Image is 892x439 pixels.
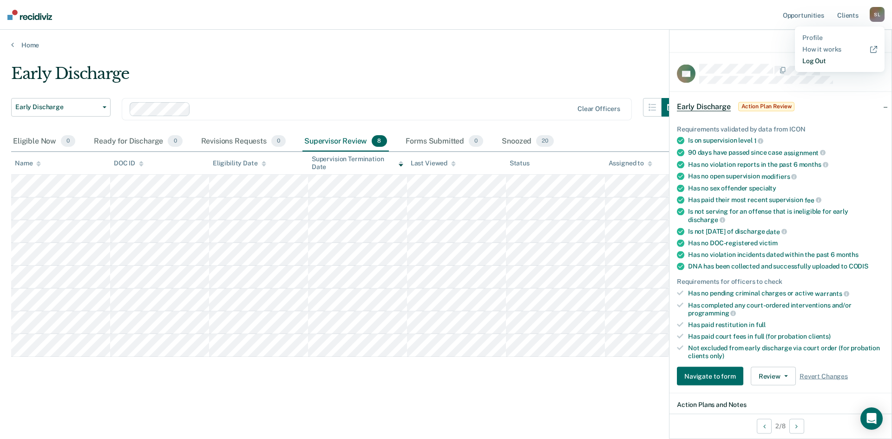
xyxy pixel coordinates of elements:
[688,227,884,236] div: Is not [DATE] of discharge
[688,184,884,192] div: Has no sex offender
[500,131,556,152] div: Snoozed
[688,149,884,157] div: 90 days have passed since case
[761,173,797,180] span: modifiers
[213,159,266,167] div: Eligibility Date
[411,159,456,167] div: Last Viewed
[815,290,849,297] span: warrants
[766,228,787,235] span: date
[802,57,877,65] a: Log Out
[199,131,288,152] div: Revisions Requests
[800,373,848,380] span: Revert Changes
[688,239,884,247] div: Has no DOC-registered
[688,196,884,204] div: Has paid their most recent supervision
[688,216,725,223] span: discharge
[61,135,75,147] span: 0
[688,262,884,270] div: DNA has been collected and successfully uploaded to
[688,333,884,341] div: Has paid court fees in full (for probation
[808,333,831,340] span: clients)
[302,131,389,152] div: Supervisor Review
[688,172,884,181] div: Has no open supervision
[15,159,41,167] div: Name
[759,239,778,247] span: victim
[784,149,826,156] span: assignment
[536,135,554,147] span: 20
[15,103,99,111] span: Early Discharge
[271,135,286,147] span: 0
[372,135,387,147] span: 8
[11,131,77,152] div: Eligible Now
[849,262,868,270] span: CODIS
[677,125,884,133] div: Requirements validated by data from ICON
[510,159,530,167] div: Status
[688,321,884,329] div: Has paid restitution in
[669,92,892,121] div: Early DischargeAction Plan Review
[751,367,796,386] button: Review
[469,135,483,147] span: 0
[756,321,766,328] span: full
[114,159,144,167] div: DOC ID
[11,41,881,49] a: Home
[757,419,772,433] button: Previous Opportunity
[789,419,804,433] button: Next Opportunity
[677,278,884,286] div: Requirements for officers to check
[802,34,877,42] a: Profile
[805,196,821,203] span: fee
[688,289,884,298] div: Has no pending criminal charges or active
[688,344,884,360] div: Not excluded from early discharge via court order (for probation clients
[802,46,877,53] a: How it works
[688,309,736,317] span: programming
[799,161,828,168] span: months
[738,102,795,111] span: Action Plan Review
[168,135,182,147] span: 0
[92,131,184,152] div: Ready for Discharge
[404,131,485,152] div: Forms Submitted
[577,105,620,113] div: Clear officers
[7,10,52,20] img: Recidiviz
[860,407,883,430] div: Open Intercom Messenger
[677,401,884,409] dt: Action Plans and Notes
[688,301,884,317] div: Has completed any court-ordered interventions and/or
[710,352,724,359] span: only)
[688,208,884,223] div: Is not serving for an offense that is ineligible for early
[870,7,885,22] div: S L
[609,159,652,167] div: Assigned to
[688,160,884,169] div: Has no violation reports in the past 6
[754,137,764,144] span: 1
[669,413,892,438] div: 2 / 8
[11,64,680,91] div: Early Discharge
[749,184,776,191] span: specialty
[677,367,743,386] button: Navigate to form
[677,102,731,111] span: Early Discharge
[836,251,859,258] span: months
[677,367,747,386] a: Navigate to form
[688,137,884,145] div: Is on supervision level
[688,251,884,259] div: Has no violation incidents dated within the past 6
[312,155,403,171] div: Supervision Termination Date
